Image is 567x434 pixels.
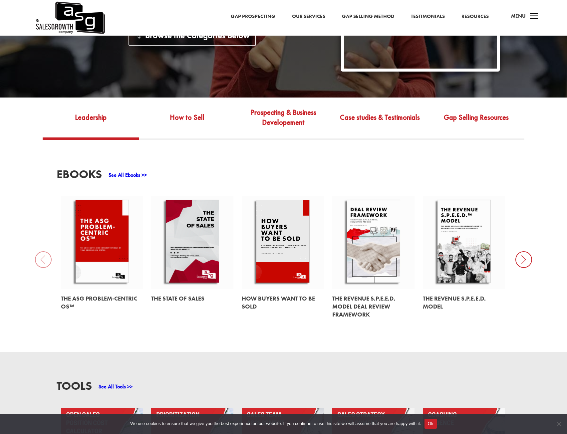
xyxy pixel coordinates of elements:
[461,12,489,21] a: Resources
[43,107,139,138] a: Leadership
[99,383,133,390] a: See All Tools >>
[555,420,562,427] span: No
[231,12,275,21] a: Gap Prospecting
[129,26,256,46] a: Browse the Categories Below
[428,107,525,138] a: Gap Selling Resources
[332,107,428,138] a: Case studies & Testimonials
[235,107,332,138] a: Prospecting & Business Developement
[511,13,526,19] span: Menu
[139,107,235,138] a: How to Sell
[109,171,147,178] a: See All Ebooks >>
[527,10,541,23] span: a
[57,380,92,395] h3: Tools
[57,168,102,183] h3: EBooks
[342,12,394,21] a: Gap Selling Method
[130,420,421,427] span: We use cookies to ensure that we give you the best experience on our website. If you continue to ...
[411,12,445,21] a: Testimonials
[292,12,325,21] a: Our Services
[425,419,437,429] button: Ok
